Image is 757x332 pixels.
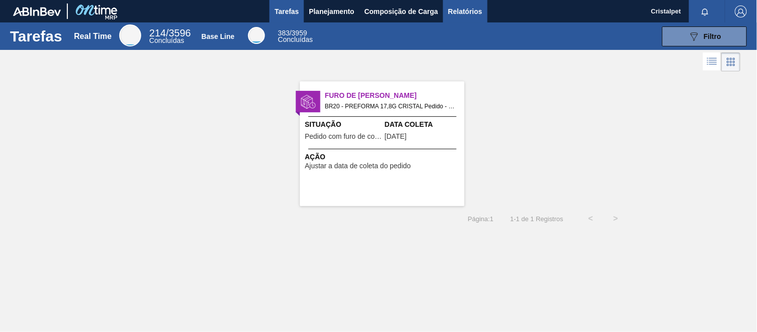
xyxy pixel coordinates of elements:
button: < [578,206,603,231]
span: Furo de Coleta [325,90,465,101]
span: Composição de Carga [364,5,438,17]
div: Visão em Cards [722,52,741,71]
button: > [603,206,628,231]
span: / 3959 [278,29,307,37]
button: Notificações [689,4,721,18]
span: Concluídas [149,36,184,44]
span: Ação [305,152,462,162]
button: Filtro [662,26,747,46]
span: 383 [278,29,289,37]
div: Real Time [149,29,191,44]
span: Página : 1 [468,215,494,223]
div: Real Time [74,32,111,41]
img: status [301,94,316,109]
span: Tarefas [274,5,299,17]
span: Filtro [704,32,722,40]
h1: Tarefas [10,30,62,42]
span: Concluídas [278,35,313,43]
span: Situação [305,119,382,130]
span: BR20 - PREFORMA 17,8G CRISTAL Pedido - 1963704 [325,101,457,112]
span: 01/08/2025 [385,133,407,140]
span: Data Coleta [385,119,462,130]
img: Logout [735,5,747,17]
div: Base Line [248,27,265,44]
div: Base Line [278,30,313,43]
img: TNhmsLtSVTkK8tSr43FrP2fwEKptu5GPRR3wAAAABJRU5ErkJggg== [13,7,61,16]
span: / 3596 [149,27,191,38]
span: Pedido com furo de coleta [305,133,382,140]
div: Real Time [119,24,141,46]
span: 1 - 1 de 1 Registros [508,215,563,223]
span: Relatórios [448,5,482,17]
div: Visão em Lista [703,52,722,71]
span: 214 [149,27,166,38]
div: Base Line [202,32,235,40]
span: Planejamento [309,5,354,17]
span: Ajustar a data de coleta do pedido [305,162,411,170]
